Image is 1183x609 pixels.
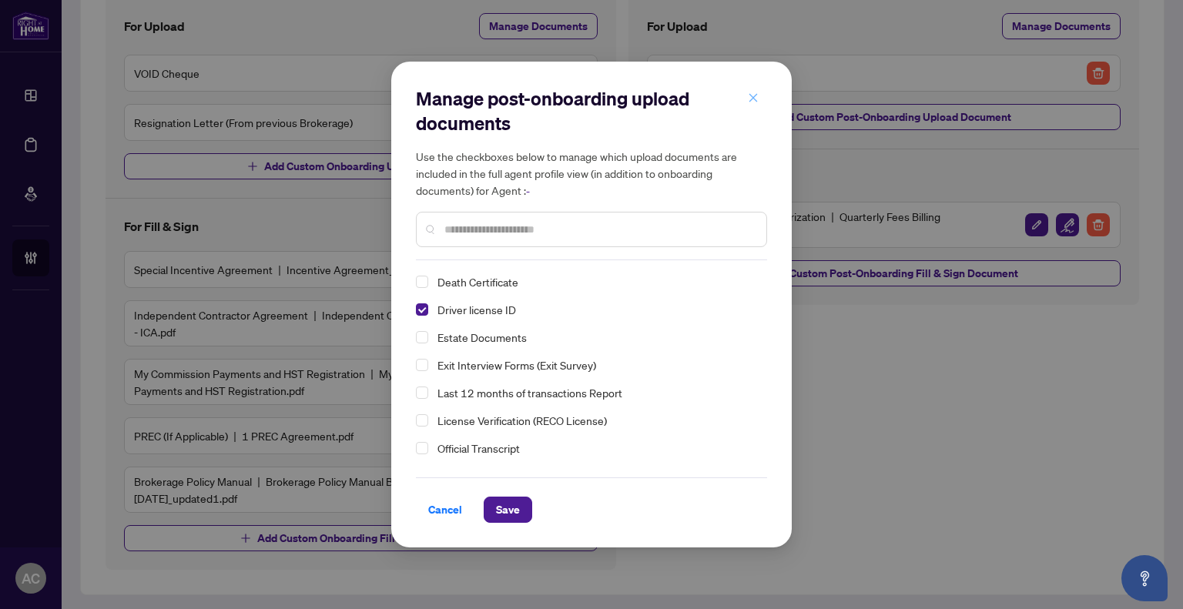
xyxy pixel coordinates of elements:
[437,330,527,344] span: Estate Documents
[437,413,607,427] span: License Verification (RECO License)
[416,303,428,316] span: Select Driver license ID
[416,442,428,454] span: Select Official Transcript
[437,386,622,400] span: Last 12 months of transactions Report
[416,331,428,343] span: Select Estate Documents
[431,411,758,430] span: License Verification (RECO License)
[437,358,596,372] span: Exit Interview Forms (Exit Survey)
[484,497,532,523] button: Save
[431,439,758,457] span: Official Transcript
[416,414,428,427] span: Select License Verification (RECO License)
[437,441,520,455] span: Official Transcript
[431,300,758,319] span: Driver license ID
[416,148,767,199] h5: Use the checkboxes below to manage which upload documents are included in the full agent profile ...
[416,86,767,136] h2: Manage post-onboarding upload documents
[437,275,518,289] span: Death Certificate
[431,273,758,291] span: Death Certificate
[416,359,428,371] span: Select Exit Interview Forms (Exit Survey)
[428,497,462,522] span: Cancel
[1121,555,1168,601] button: Open asap
[437,303,516,316] span: Driver license ID
[416,386,428,399] span: Select Last 12 months of transactions Report
[416,276,428,288] span: Select Death Certificate
[431,356,758,374] span: Exit Interview Forms (Exit Survey)
[526,184,530,198] span: -
[431,383,758,402] span: Last 12 months of transactions Report
[416,497,474,523] button: Cancel
[496,497,520,522] span: Save
[748,92,759,103] span: close
[431,328,758,346] span: Estate Documents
